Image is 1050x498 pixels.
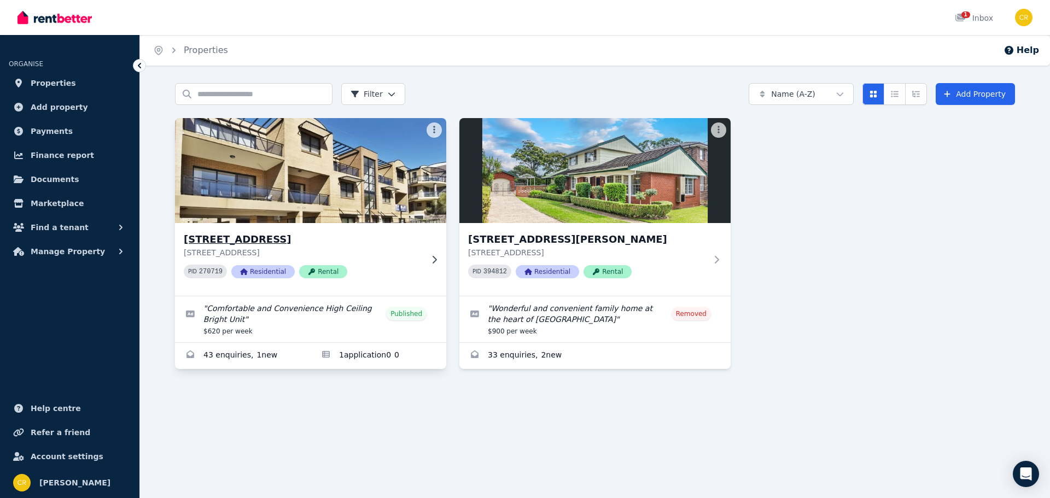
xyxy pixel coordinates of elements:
[31,197,84,210] span: Marketplace
[9,60,43,68] span: ORGANISE
[749,83,854,105] button: Name (A-Z)
[31,245,105,258] span: Manage Property
[955,13,993,24] div: Inbox
[9,446,131,467] a: Account settings
[199,268,223,276] code: 270719
[516,265,579,278] span: Residential
[9,120,131,142] a: Payments
[862,83,927,105] div: View options
[31,426,90,439] span: Refer a friend
[351,89,383,99] span: Filter
[468,247,707,258] p: [STREET_ADDRESS]
[31,77,76,90] span: Properties
[9,241,131,262] button: Manage Property
[468,232,707,247] h3: [STREET_ADDRESS][PERSON_NAME]
[31,450,103,463] span: Account settings
[9,397,131,419] a: Help centre
[584,265,632,278] span: Rental
[459,118,731,296] a: 26 Jasper Rd, Baulkham Hills[STREET_ADDRESS][PERSON_NAME][STREET_ADDRESS]PID 394812ResidentialRental
[711,122,726,138] button: More options
[771,89,815,99] span: Name (A-Z)
[459,296,731,342] a: Edit listing: Wonderful and convenient family home at the heart of Baulkham Hills
[188,268,197,274] small: PID
[175,296,446,342] a: Edit listing: Comfortable and Convenience High Ceiling Bright Unit
[459,343,731,369] a: Enquiries for 26 Jasper Rd, Baulkham Hills
[31,125,73,138] span: Payments
[862,83,884,105] button: Card view
[31,149,94,162] span: Finance report
[231,265,295,278] span: Residential
[299,265,347,278] span: Rental
[9,168,131,190] a: Documents
[175,343,311,369] a: Enquiries for 22-24 Pitt Street, Parramatta
[427,122,442,138] button: More options
[31,221,89,234] span: Find a tenant
[31,402,81,415] span: Help centre
[184,232,422,247] h3: [STREET_ADDRESS]
[9,144,131,166] a: Finance report
[936,83,1015,105] a: Add Property
[39,476,110,489] span: [PERSON_NAME]
[311,343,446,369] a: Applications for 22-24 Pitt Street, Parramatta
[31,173,79,186] span: Documents
[140,35,241,66] nav: Breadcrumb
[1004,44,1039,57] button: Help
[17,9,92,26] img: RentBetter
[9,216,131,238] button: Find a tenant
[459,118,731,223] img: 26 Jasper Rd, Baulkham Hills
[13,474,31,491] img: Charlie Ramali
[961,11,970,18] span: 1
[1013,461,1039,487] div: Open Intercom Messenger
[168,115,453,226] img: 22-24 Pitt Street, Parramatta
[175,118,446,296] a: 22-24 Pitt Street, Parramatta[STREET_ADDRESS][STREET_ADDRESS]PID 270719ResidentialRental
[341,83,405,105] button: Filter
[184,247,422,258] p: [STREET_ADDRESS]
[1015,9,1032,26] img: Charlie Ramali
[9,192,131,214] a: Marketplace
[472,268,481,274] small: PID
[483,268,507,276] code: 394812
[9,421,131,443] a: Refer a friend
[9,72,131,94] a: Properties
[9,96,131,118] a: Add property
[884,83,906,105] button: Compact list view
[905,83,927,105] button: Expanded list view
[31,101,88,114] span: Add property
[184,45,228,55] a: Properties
